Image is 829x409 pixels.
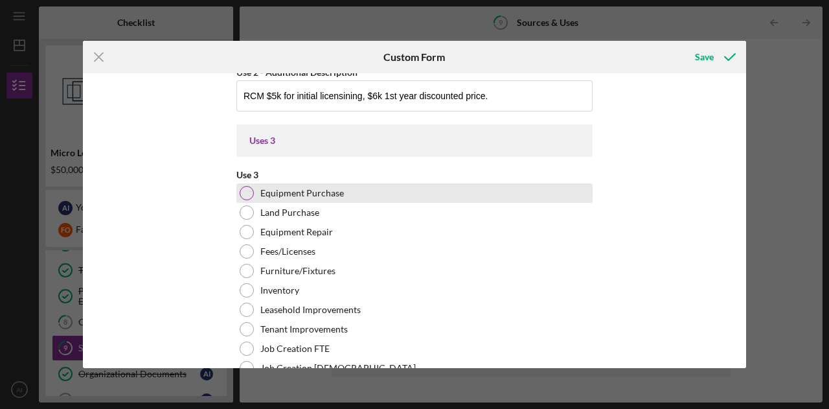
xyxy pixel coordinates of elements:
label: Equipment Repair [260,227,333,237]
div: Save [695,44,714,70]
label: Leasehold Improvements [260,305,361,315]
div: Use 3 [236,170,593,180]
button: Save [682,44,746,70]
label: Fees/Licenses [260,246,315,257]
h6: Custom Form [383,51,445,63]
label: Land Purchase [260,207,319,218]
label: Job Creation [DEMOGRAPHIC_DATA] [260,363,416,373]
label: Equipment Purchase [260,188,344,198]
label: Furniture/Fixtures [260,266,335,276]
label: Inventory [260,285,299,296]
label: Job Creation FTE [260,344,330,354]
label: Tenant Improvements [260,324,348,334]
div: Uses 3 [249,135,580,146]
